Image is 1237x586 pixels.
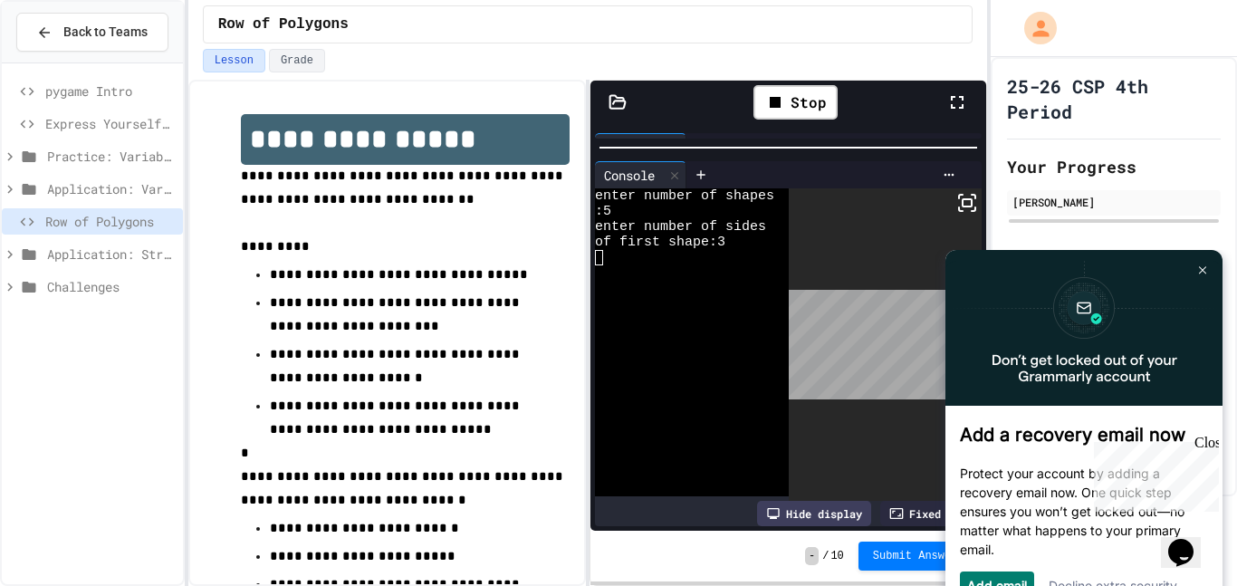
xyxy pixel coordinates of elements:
[47,245,176,264] span: Application: Strings, Inputs, Math
[10,11,287,156] img: 306x160%20%282%29.png
[32,328,91,343] a: Add email
[858,542,973,571] button: Submit Answer
[595,204,611,219] span: :5
[24,214,273,309] p: Protect your account by adding a recovery email now. One quick step ensures you won’t get locked ...
[1161,514,1219,568] iframe: chat widget
[595,133,686,160] div: main.py
[45,212,176,231] span: Row of Polygons
[47,277,176,296] span: Challenges
[45,82,176,101] span: pygame Intro
[1007,246,1221,272] h2: Assignment Details
[264,16,271,24] img: close_x_white.png
[595,161,686,188] div: Console
[830,549,843,563] span: 10
[753,85,838,120] div: Stop
[63,23,148,42] span: Back to Teams
[805,547,819,565] span: -
[203,49,265,72] button: Lesson
[269,49,325,72] button: Grade
[1007,154,1221,179] h2: Your Progress
[595,235,725,250] span: of first shape:3
[45,114,176,133] span: Express Yourself in Python!
[595,166,664,185] div: Console
[1007,73,1221,124] h1: 25-26 CSP 4th Period
[47,179,176,198] span: Application: Variables/Print
[595,188,774,204] span: enter number of shapes
[47,147,176,166] span: Practice: Variables/Print
[757,501,871,526] div: Hide display
[595,219,766,235] span: enter number of sides
[16,13,168,52] button: Back to Teams
[822,549,829,563] span: /
[113,328,242,343] a: Decline extra security
[880,501,982,526] div: Fixed size
[1012,194,1215,210] div: [PERSON_NAME]
[1005,7,1061,49] div: My Account
[873,549,958,563] span: Submit Answer
[595,138,664,157] div: main.py
[1087,435,1219,512] iframe: chat widget
[218,14,349,35] span: Row of Polygons
[24,174,273,196] h3: Add a recovery email now
[7,7,125,115] div: Chat with us now!Close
